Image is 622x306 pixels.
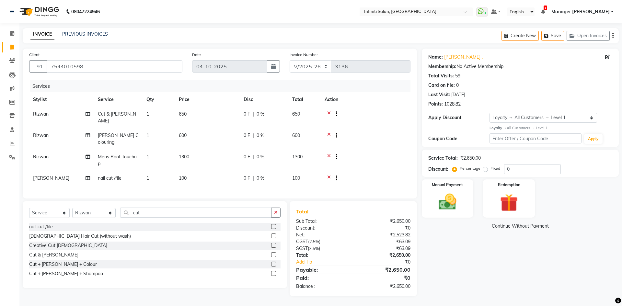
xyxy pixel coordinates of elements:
span: | [253,153,254,160]
b: 08047224946 [71,3,100,21]
span: 600 [179,132,187,138]
div: ₹2,523.82 [353,232,415,238]
div: Creative Cut [DEMOGRAPHIC_DATA] [29,242,107,249]
span: Cut & [PERSON_NAME] [98,111,136,124]
button: Open Invoices [567,31,610,41]
span: 1300 [179,154,189,160]
div: Membership: [428,63,456,70]
span: 0 F [244,175,250,182]
div: ₹0 [353,274,415,282]
div: ₹2,650.00 [460,155,481,162]
span: SGST [296,245,308,251]
div: Discount: [291,225,353,232]
label: Date [192,52,201,58]
button: +91 [29,60,47,73]
div: All Customers → Level 1 [490,125,612,131]
div: Balance : [291,283,353,290]
th: Disc [240,92,288,107]
div: Cut & [PERSON_NAME] [29,252,78,258]
span: 0 F [244,153,250,160]
span: 2.5% [309,246,319,251]
span: 1300 [292,154,303,160]
label: Fixed [490,165,500,171]
button: Apply [584,134,603,144]
span: 1 [146,132,149,138]
th: Action [321,92,410,107]
span: 1 [146,154,149,160]
div: Apply Discount [428,114,490,121]
div: 0 [456,82,459,89]
span: [PERSON_NAME] [33,175,69,181]
a: Continue Without Payment [423,223,617,230]
span: 650 [292,111,300,117]
th: Qty [143,92,175,107]
div: Total Visits: [428,73,454,79]
div: ₹2,650.00 [353,252,415,259]
span: | [253,175,254,182]
div: Last Visit: [428,91,450,98]
div: Cut + [PERSON_NAME] + Colour [29,261,97,268]
div: Card on file: [428,82,455,89]
span: 0 % [257,111,264,118]
th: Total [288,92,321,107]
button: Create New [501,31,539,41]
div: Net: [291,232,353,238]
span: Rizwan [33,111,49,117]
span: 0 % [257,175,264,182]
span: 100 [292,175,300,181]
div: ₹2,650.00 [353,218,415,225]
div: Payable: [291,266,353,274]
div: Coupon Code [428,135,490,142]
div: ( ) [291,238,353,245]
div: ₹63.09 [353,245,415,252]
span: Rizwan [33,154,49,160]
input: Search or Scan [121,208,271,218]
span: 100 [179,175,187,181]
div: ₹0 [353,225,415,232]
span: 0 F [244,132,250,139]
label: Invoice Number [290,52,318,58]
div: ₹2,650.00 [353,266,415,274]
span: [PERSON_NAME] Colouring [98,132,139,145]
span: 2.5% [309,239,319,244]
div: Sub Total: [291,218,353,225]
span: 650 [179,111,187,117]
div: Discount: [428,166,448,173]
span: 0 F [244,111,250,118]
div: Cut + [PERSON_NAME] + Shampoo [29,270,103,277]
span: Mens Root Touchup [98,154,137,166]
div: [DEMOGRAPHIC_DATA] Hair Cut (without wash) [29,233,131,240]
span: 0 % [257,132,264,139]
label: Percentage [460,165,480,171]
span: Manager [PERSON_NAME] [551,8,610,15]
label: Manual Payment [432,182,463,188]
input: Search by Name/Mobile/Email/Code [47,60,182,73]
th: Stylist [29,92,94,107]
a: Add Tip [291,259,363,266]
div: 1028.82 [444,101,461,108]
img: _gift.svg [494,192,524,214]
span: nail cut /file [98,175,121,181]
button: Save [541,31,564,41]
div: Paid: [291,274,353,282]
span: 0 % [257,153,264,160]
div: Points: [428,101,443,108]
span: 1 [146,111,149,117]
div: ₹0 [363,259,415,266]
span: | [253,132,254,139]
th: Price [175,92,240,107]
div: No Active Membership [428,63,612,70]
a: INVOICE [30,28,54,40]
label: Client [29,52,40,58]
strong: Loyalty → [490,126,507,130]
span: Rizwan [33,132,49,138]
a: PREVIOUS INVOICES [62,31,108,37]
th: Service [94,92,143,107]
img: _cash.svg [433,192,462,212]
span: 600 [292,132,300,138]
span: 1 [544,6,547,10]
span: 1 [146,175,149,181]
div: nail cut /file [29,223,53,230]
span: | [253,111,254,118]
div: ₹2,650.00 [353,283,415,290]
